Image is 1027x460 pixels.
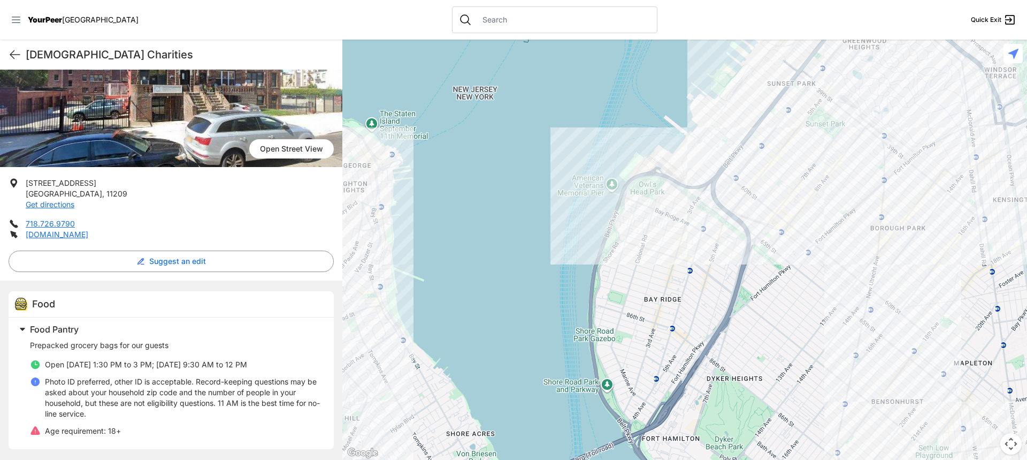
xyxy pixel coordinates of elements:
[62,15,139,24] span: [GEOGRAPHIC_DATA]
[26,200,74,209] a: Get directions
[32,298,55,310] span: Food
[971,16,1001,24] span: Quick Exit
[26,230,88,239] a: [DOMAIN_NAME]
[26,178,96,187] span: [STREET_ADDRESS]
[345,446,380,460] a: Open this area in Google Maps (opens a new window)
[26,219,75,228] a: 718.726.9790
[149,256,206,267] span: Suggest an edit
[45,360,247,369] span: Open [DATE] 1:30 PM to 3 PM; [DATE] 9:30 AM to 12 PM
[28,15,62,24] span: YourPeer
[249,139,334,159] span: Open Street View
[9,251,334,272] button: Suggest an edit
[106,189,127,198] span: 11209
[345,446,380,460] img: Google
[1000,433,1022,455] button: Map camera controls
[971,13,1016,26] a: Quick Exit
[26,189,102,198] span: [GEOGRAPHIC_DATA]
[30,324,79,335] span: Food Pantry
[45,426,106,435] span: Age requirement:
[30,340,321,351] p: Prepacked grocery bags for our guests
[102,189,104,198] span: ,
[26,47,334,62] h1: [DEMOGRAPHIC_DATA] Charities
[28,17,139,23] a: YourPeer[GEOGRAPHIC_DATA]
[45,426,121,436] p: 18+
[45,376,321,419] p: Photo ID preferred, other ID is acceptable. Record-keeping questions may be asked about your hous...
[476,14,650,25] input: Search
